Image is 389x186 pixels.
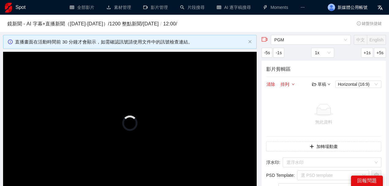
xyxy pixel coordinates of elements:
span: Horizontal (16:9) [338,81,379,88]
span: 1x [315,48,330,57]
span: 浮水印 : [266,159,280,166]
span: down [292,83,295,86]
a: video-camera影片管理 [143,5,168,10]
button: 排列down [280,81,295,88]
span: 中文 [356,37,365,42]
span: +5s [376,49,383,56]
span: folder-open [312,82,316,86]
span: info-circle [8,40,13,44]
span: PSD Template : [266,172,295,179]
span: info-circle [357,21,361,25]
a: upload素材管理 [107,5,131,10]
span: -5s [264,49,270,56]
a: search片段搜尋 [180,5,205,10]
span: down [327,83,330,86]
div: 直播畫面在活動時間前 30 分鐘才會顯示，如需確認訊號請使用文件中的訊號檢查連結。 [15,38,246,46]
button: plus加轉場動畫 [266,142,381,151]
button: -1s [273,48,284,58]
span: 鍵盤快捷鍵 [357,21,382,26]
span: plus [310,144,314,149]
span: -1s [276,49,281,56]
span: / [159,21,163,26]
img: avatar [328,4,335,11]
span: video-camera [262,36,268,43]
span: +1s [364,49,371,56]
div: 無此資料 [269,119,379,125]
div: 回報問題 [351,176,383,186]
h3: 鏡新聞 - AI 字幕+直播新聞（[DATE]-[DATE]） / 1200 整點新聞 / [DATE] 12:00 / [7,20,281,28]
button: 清除 [266,81,275,88]
div: 草稿 [312,81,330,88]
button: +1s [361,48,373,58]
h4: 影片剪輯區 [266,65,381,73]
a: table全部影片 [70,5,94,10]
button: setting [372,170,381,180]
button: -5s [262,48,272,58]
span: ellipsis [300,5,305,9]
a: thunderboltMoments [263,5,288,10]
img: logo [5,3,12,13]
span: English [369,37,383,42]
button: close [248,40,252,44]
span: PGM [274,35,347,44]
button: +5s [374,48,386,58]
a: tableAI 逐字稿搜尋 [217,5,251,10]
